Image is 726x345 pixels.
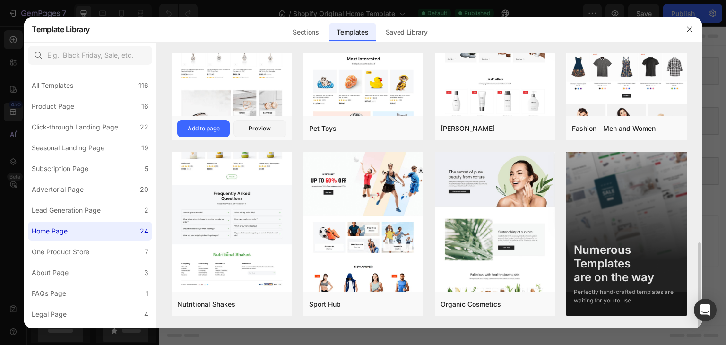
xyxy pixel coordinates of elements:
div: 24 [140,225,148,237]
div: Perfectly hand-crafted templates are waiting for you to use [574,288,679,305]
div: Home Page [32,225,68,237]
div: 116 [138,80,148,91]
div: [PERSON_NAME] [441,123,495,134]
div: About Page [32,267,69,278]
div: Subscription Page [32,163,88,174]
div: 2 [144,205,148,216]
div: Legal Page [32,309,67,320]
div: 16 [141,101,148,112]
div: Choose templates [182,205,239,215]
div: Open Intercom Messenger [694,299,717,321]
div: Sections [285,23,326,42]
div: 22 [140,121,148,133]
span: then drag & drop elements [318,216,389,225]
span: Image banner [271,39,311,50]
div: 7 [145,246,148,258]
h2: Template Library [32,17,90,42]
span: Featured collection [263,89,319,100]
div: Fashion - Men and Women [572,123,656,134]
input: E.g.: Black Friday, Sale, etc. [28,46,152,65]
div: Advertorial Page [32,184,84,195]
div: Preview [249,124,271,133]
div: FAQs Page [32,288,66,299]
div: Product Page [32,101,74,112]
div: One Product Store [32,246,89,258]
div: 19 [141,142,148,154]
div: Add blank section [325,205,383,215]
div: 20 [140,184,148,195]
div: 4 [144,309,148,320]
div: All Templates [32,80,73,91]
div: Pet Toys [309,123,337,134]
button: Add to page [177,120,230,137]
div: Organic Cosmetics [441,299,501,310]
div: Nutritional Shakes [177,299,235,310]
span: from URL or image [255,216,305,225]
div: Generate layout [256,205,306,215]
div: Saved Library [378,23,435,42]
div: Sport Hub [309,299,341,310]
div: Numerous Templates are on the way [574,243,679,284]
div: Seasonal Landing Page [32,142,104,154]
button: Preview [233,120,286,137]
span: Apps [284,139,299,150]
div: 1 [146,288,148,299]
div: 3 [144,267,148,278]
div: 5 [145,163,148,174]
span: Add section [261,183,306,193]
div: Click-through Landing Page [32,121,118,133]
div: Add to page [188,124,220,133]
div: Templates [329,23,376,42]
span: inspired by CRO experts [177,216,242,225]
div: Lead Generation Page [32,205,101,216]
